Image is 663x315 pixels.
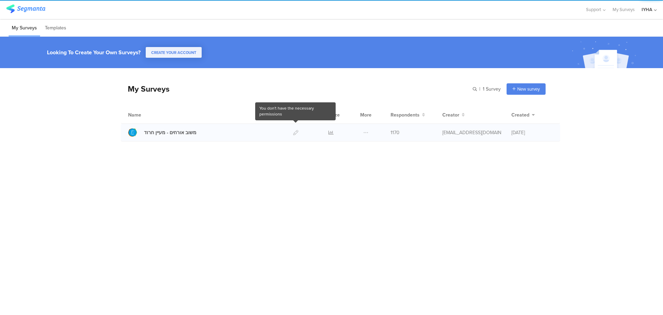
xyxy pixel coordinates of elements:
div: You don't have the necessary permissions [257,103,333,119]
li: My Surveys [9,20,40,36]
span: CREATE YOUR ACCOUNT [151,50,196,55]
div: IYHA [642,6,652,13]
span: | [478,85,481,93]
img: create_account_image.svg [569,39,641,70]
span: Created [511,111,529,119]
div: משוב אורחים - מעיין חרוד [144,129,196,136]
div: My Surveys [121,83,170,95]
span: New survey [517,86,540,92]
div: More [358,106,373,123]
button: CREATE YOUR ACCOUNT [146,47,202,58]
span: 1 Survey [483,85,501,93]
button: Creator [442,111,465,119]
span: Respondents [391,111,420,119]
div: Name [128,111,170,119]
div: ofir@iyha.org.il [442,129,501,136]
li: Templates [42,20,69,36]
span: Creator [442,111,459,119]
span: 1170 [391,129,400,136]
button: Respondents [391,111,425,119]
button: Created [511,111,535,119]
div: [DATE] [511,129,553,136]
img: segmanta logo [6,4,45,13]
span: Support [586,6,601,13]
a: משוב אורחים - מעיין חרוד [128,128,196,137]
div: Looking To Create Your Own Surveys? [47,48,141,56]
